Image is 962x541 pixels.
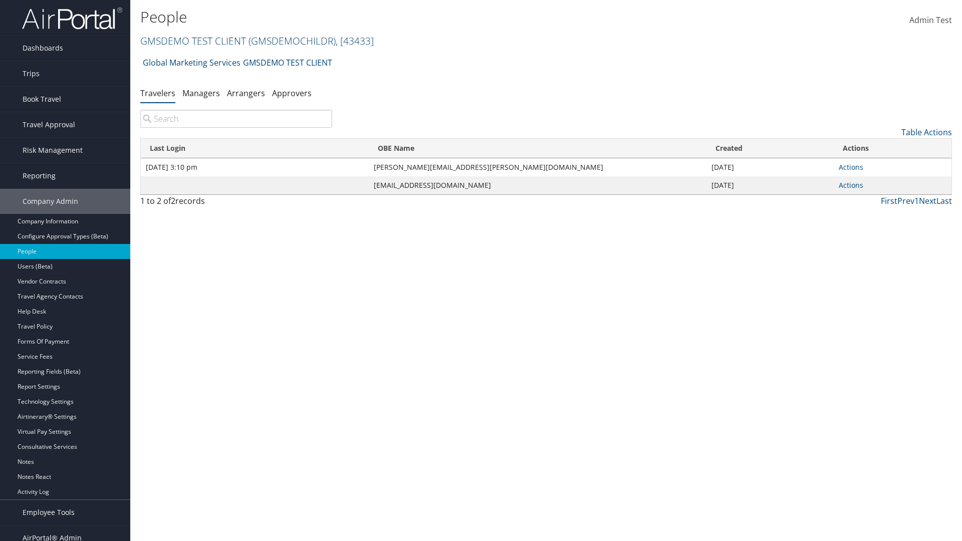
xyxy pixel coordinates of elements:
a: Admin Test [909,5,952,36]
span: Travel Approval [23,112,75,137]
span: Dashboards [23,36,63,61]
a: Last [936,195,952,206]
div: 1 to 2 of records [140,195,332,212]
a: Table Actions [901,127,952,138]
h1: People [140,7,681,28]
a: Approvers [272,88,312,99]
td: [DATE] 3:10 pm [141,158,369,176]
span: Company Admin [23,189,78,214]
td: [DATE] [706,158,834,176]
a: First [881,195,897,206]
span: 2 [171,195,175,206]
th: OBE Name: activate to sort column ascending [369,139,706,158]
img: airportal-logo.png [22,7,122,30]
span: Employee Tools [23,500,75,525]
input: Search [140,110,332,128]
span: Risk Management [23,138,83,163]
td: [PERSON_NAME][EMAIL_ADDRESS][PERSON_NAME][DOMAIN_NAME] [369,158,706,176]
a: Next [919,195,936,206]
a: Arrangers [227,88,265,99]
td: [EMAIL_ADDRESS][DOMAIN_NAME] [369,176,706,194]
a: Global Marketing Services [143,53,241,73]
a: 1 [914,195,919,206]
th: Actions [834,139,951,158]
a: Managers [182,88,220,99]
a: Travelers [140,88,175,99]
a: Prev [897,195,914,206]
a: Actions [839,180,863,190]
a: GMSDEMO TEST CLIENT [140,34,374,48]
span: Book Travel [23,87,61,112]
th: Last Login: activate to sort column ascending [141,139,369,158]
a: Actions [839,162,863,172]
span: , [ 43433 ] [336,34,374,48]
td: [DATE] [706,176,834,194]
a: GMSDEMO TEST CLIENT [243,53,332,73]
th: Created: activate to sort column ascending [706,139,834,158]
span: Trips [23,61,40,86]
span: Reporting [23,163,56,188]
span: ( GMSDEMOCHILDR ) [249,34,336,48]
span: Admin Test [909,15,952,26]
